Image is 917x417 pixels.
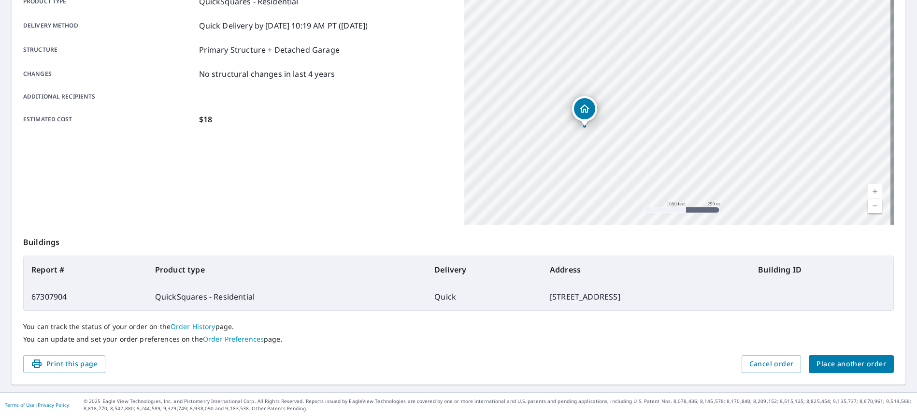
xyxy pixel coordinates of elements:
p: You can update and set your order preferences on the page. [23,335,894,344]
button: Place another order [809,355,894,373]
td: 67307904 [24,283,147,310]
th: Delivery [427,256,542,283]
p: No structural changes in last 4 years [199,68,335,80]
p: You can track the status of your order on the page. [23,322,894,331]
a: Privacy Policy [38,402,69,408]
p: Quick Delivery by [DATE] 10:19 AM PT ([DATE]) [199,20,368,31]
p: | [5,402,69,408]
p: © 2025 Eagle View Technologies, Inc. and Pictometry International Corp. All Rights Reserved. Repo... [84,398,912,412]
a: Order History [171,322,215,331]
div: Dropped pin, building 1, Residential property, 833 Walnut St Perrysburg, OH 43551 [572,96,597,126]
a: Current Level 15, Zoom Out [868,199,882,213]
p: Estimated cost [23,114,195,125]
p: $18 [199,114,212,125]
p: Delivery method [23,20,195,31]
a: Current Level 15, Zoom In [868,184,882,199]
p: Structure [23,44,195,56]
span: Place another order [817,358,886,370]
th: Report # [24,256,147,283]
p: Changes [23,68,195,80]
p: Primary Structure + Detached Garage [199,44,340,56]
span: Cancel order [749,358,794,370]
a: Terms of Use [5,402,35,408]
td: QuickSquares - Residential [147,283,427,310]
td: [STREET_ADDRESS] [542,283,750,310]
p: Buildings [23,225,894,256]
button: Print this page [23,355,105,373]
td: Quick [427,283,542,310]
a: Order Preferences [203,334,264,344]
th: Address [542,256,750,283]
th: Building ID [750,256,893,283]
button: Cancel order [742,355,802,373]
p: Additional recipients [23,92,195,101]
span: Print this page [31,358,98,370]
th: Product type [147,256,427,283]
